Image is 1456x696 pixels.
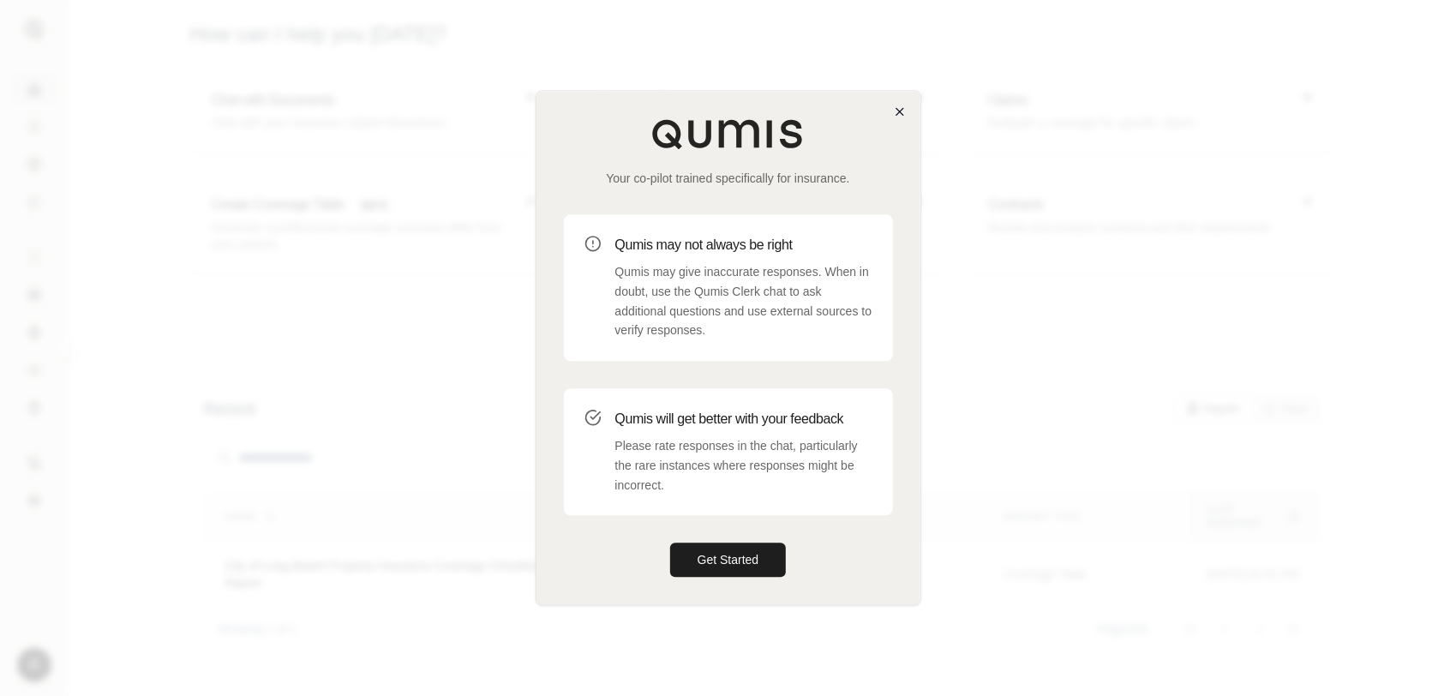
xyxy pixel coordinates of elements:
[651,118,806,149] img: Qumis Logo
[615,436,872,495] p: Please rate responses in the chat, particularly the rare instances where responses might be incor...
[670,543,787,578] button: Get Started
[615,409,872,429] h3: Qumis will get better with your feedback
[615,262,872,340] p: Qumis may give inaccurate responses. When in doubt, use the Qumis Clerk chat to ask additional qu...
[615,235,872,255] h3: Qumis may not always be right
[564,170,893,187] p: Your co-pilot trained specifically for insurance.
